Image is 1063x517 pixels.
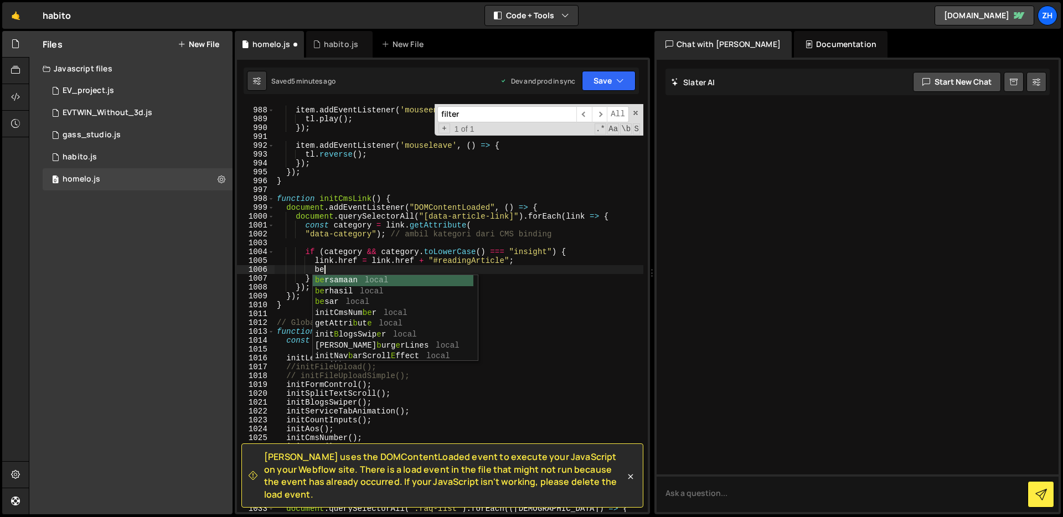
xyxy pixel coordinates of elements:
[237,380,275,389] div: 1019
[582,71,636,91] button: Save
[237,265,275,274] div: 1006
[2,2,29,29] a: 🤙
[237,469,275,478] div: 1029
[237,363,275,371] div: 1017
[500,76,575,86] div: Dev and prod in sync
[237,309,275,318] div: 1011
[52,176,59,185] span: 0
[237,239,275,247] div: 1003
[794,31,887,58] div: Documentation
[595,123,606,135] span: RegExp Search
[63,86,114,96] div: EV_project.js
[264,451,625,500] span: [PERSON_NAME] uses the DOMContentLoaded event to execute your JavaScript on your Webflow site. Th...
[237,442,275,451] div: 1026
[237,106,275,115] div: 988
[43,102,233,124] div: 13378/41195.js
[237,177,275,185] div: 996
[437,106,576,122] input: Search for
[654,31,792,58] div: Chat with [PERSON_NAME]
[438,123,450,133] span: Toggle Replace mode
[237,460,275,469] div: 1028
[485,6,578,25] button: Code + Tools
[237,168,275,177] div: 995
[43,38,63,50] h2: Files
[576,106,592,122] span: ​
[237,132,275,141] div: 991
[237,123,275,132] div: 990
[237,212,275,221] div: 1000
[252,39,290,50] div: homelo.js
[237,451,275,460] div: 1027
[237,398,275,407] div: 1021
[620,123,632,135] span: Whole Word Search
[237,318,275,327] div: 1012
[43,168,233,190] div: 13378/44011.js
[450,125,479,133] span: 1 of 1
[291,76,336,86] div: 5 minutes ago
[237,327,275,336] div: 1013
[237,336,275,345] div: 1014
[324,39,358,50] div: habito.js
[671,77,715,87] h2: Slater AI
[633,123,640,135] span: Search In Selection
[1038,6,1057,25] a: zh
[43,124,233,146] div: 13378/43790.js
[237,150,275,159] div: 993
[63,152,97,162] div: habito.js
[271,76,336,86] div: Saved
[237,230,275,239] div: 1002
[381,39,428,50] div: New File
[607,123,619,135] span: CaseSensitive Search
[237,256,275,265] div: 1005
[178,40,219,49] button: New File
[63,130,121,140] div: gass_studio.js
[913,72,1001,92] button: Start new chat
[237,292,275,301] div: 1009
[43,146,233,168] div: 13378/33578.js
[237,221,275,230] div: 1001
[43,9,71,22] div: habito
[43,80,233,102] div: 13378/40224.js
[237,416,275,425] div: 1023
[237,141,275,150] div: 992
[237,354,275,363] div: 1016
[237,478,275,487] div: 1030
[935,6,1034,25] a: [DOMAIN_NAME]
[237,247,275,256] div: 1004
[237,389,275,398] div: 1020
[237,345,275,354] div: 1015
[237,504,275,513] div: 1033
[237,203,275,212] div: 999
[29,58,233,80] div: Javascript files
[237,301,275,309] div: 1010
[63,108,152,118] div: EVTWIN_Without_3d.js
[237,159,275,168] div: 994
[237,274,275,283] div: 1007
[237,185,275,194] div: 997
[237,495,275,504] div: 1032
[592,106,607,122] span: ​
[237,433,275,442] div: 1025
[237,194,275,203] div: 998
[237,283,275,292] div: 1008
[237,115,275,123] div: 989
[237,371,275,380] div: 1018
[63,174,100,184] div: homelo.js
[237,487,275,495] div: 1031
[607,106,629,122] span: Alt-Enter
[237,425,275,433] div: 1024
[237,407,275,416] div: 1022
